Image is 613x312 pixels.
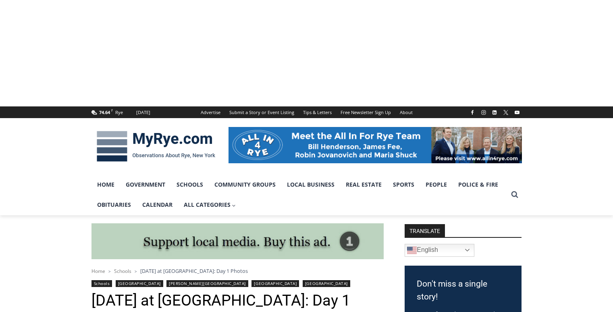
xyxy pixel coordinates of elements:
a: English [405,244,474,257]
img: en [407,245,417,255]
nav: Secondary Navigation [196,106,417,118]
div: Rye [115,109,123,116]
button: View Search Form [507,187,522,202]
a: [GEOGRAPHIC_DATA] [251,280,299,287]
a: Tips & Letters [299,106,336,118]
a: People [420,175,453,195]
img: support local media, buy this ad [91,223,384,260]
a: Facebook [468,108,477,117]
a: Home [91,175,120,195]
span: > [108,268,111,274]
a: Police & Fire [453,175,504,195]
a: Advertise [196,106,225,118]
a: [PERSON_NAME][GEOGRAPHIC_DATA] [166,280,248,287]
a: Obituaries [91,195,137,215]
a: Schools [91,280,112,287]
img: All in for Rye [229,127,522,163]
a: X [501,108,511,117]
a: Calendar [137,195,178,215]
a: YouTube [512,108,522,117]
a: [GEOGRAPHIC_DATA] [116,280,163,287]
h3: Don't miss a single story! [417,278,509,303]
a: Schools [171,175,209,195]
a: Real Estate [340,175,387,195]
span: All Categories [184,200,236,209]
nav: Primary Navigation [91,175,507,215]
a: Community Groups [209,175,281,195]
a: Home [91,268,105,275]
a: Local Business [281,175,340,195]
a: Schools [114,268,131,275]
a: All Categories [178,195,242,215]
span: F [111,108,113,112]
span: 74.64 [99,109,110,115]
img: MyRye.com [91,125,220,167]
a: [GEOGRAPHIC_DATA] [303,280,350,287]
div: [DATE] [136,109,150,116]
a: Submit a Story or Event Listing [225,106,299,118]
a: Free Newsletter Sign Up [336,106,395,118]
a: Linkedin [490,108,499,117]
strong: TRANSLATE [405,224,445,237]
span: > [135,268,137,274]
a: Sports [387,175,420,195]
a: Government [120,175,171,195]
a: About [395,106,417,118]
a: Instagram [479,108,488,117]
nav: Breadcrumbs [91,267,384,275]
span: [DATE] at [GEOGRAPHIC_DATA]: Day 1 Photos [140,267,248,275]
